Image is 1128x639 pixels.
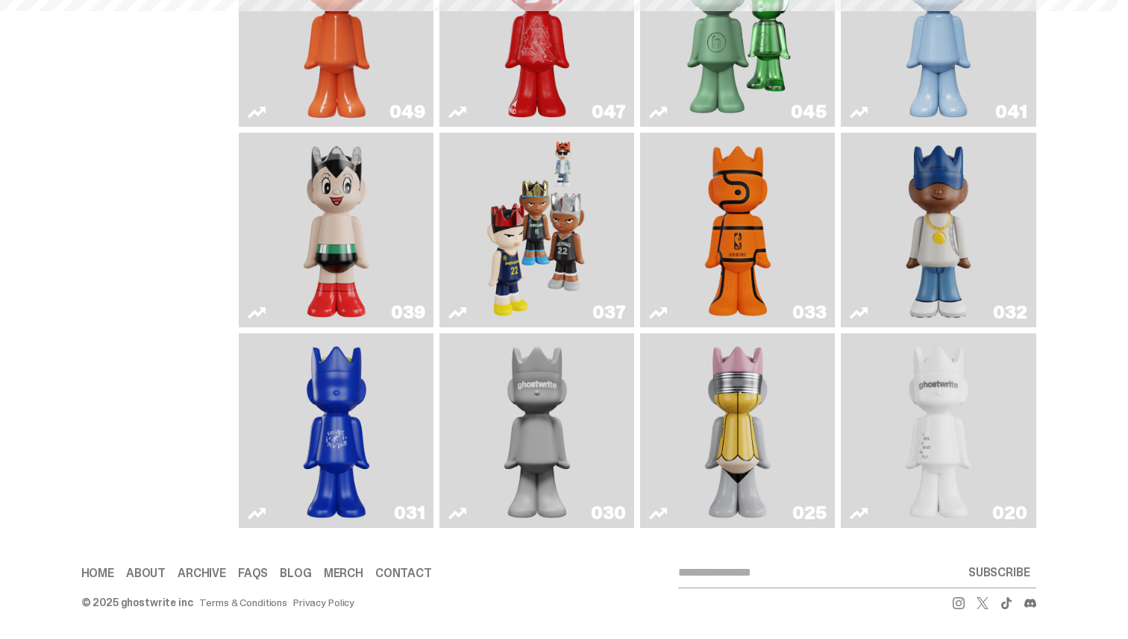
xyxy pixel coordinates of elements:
a: One [448,339,625,522]
button: SUBSCRIBE [962,558,1036,588]
div: 031 [394,504,424,522]
div: © 2025 ghostwrite inc [81,597,193,608]
img: Latte [285,339,388,522]
img: Game Face (2024) [486,139,589,321]
div: 020 [992,504,1027,522]
div: 045 [791,103,826,121]
div: 025 [792,504,826,522]
a: Archive [178,567,226,579]
div: 033 [792,303,826,321]
a: Swingman [850,139,1027,321]
div: 041 [995,103,1027,121]
div: 039 [391,303,424,321]
a: Home [81,567,114,579]
img: One [486,339,589,522]
a: Privacy Policy [293,597,354,608]
div: 049 [389,103,424,121]
a: Latte [248,339,424,522]
a: Blog [280,567,311,579]
a: FAQs [238,567,268,579]
img: Game Ball [698,139,777,321]
a: Astro Boy [248,139,424,321]
img: No. 2 Pencil [686,339,789,522]
a: Contact [375,567,432,579]
a: Game Ball [649,139,826,321]
img: Astro Boy [297,139,376,321]
a: No. 2 Pencil [649,339,826,522]
a: About [126,567,166,579]
a: Game Face (2024) [448,139,625,321]
img: Swingman [887,139,990,321]
div: 047 [592,103,625,121]
a: Merch [324,567,363,579]
img: ghost [887,339,990,522]
div: 037 [592,303,625,321]
div: 030 [591,504,625,522]
a: Terms & Conditions [199,597,287,608]
a: ghost [850,339,1027,522]
div: 032 [993,303,1027,321]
